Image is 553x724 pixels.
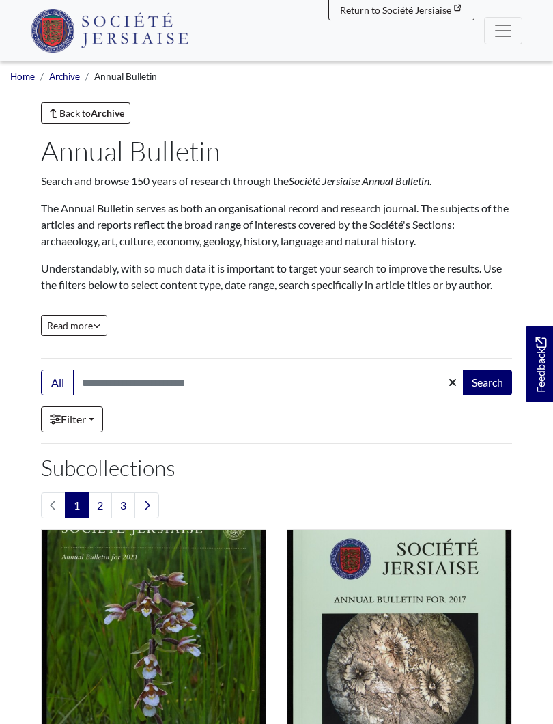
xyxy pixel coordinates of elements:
[134,492,159,518] a: Next page
[41,492,66,518] li: Previous page
[526,326,553,402] a: Would you like to provide feedback?
[41,406,103,432] a: Filter
[10,71,35,82] a: Home
[340,4,451,16] span: Return to Société Jersiaise
[493,20,513,41] span: Menu
[88,492,112,518] a: Goto page 2
[533,337,549,393] span: Feedback
[41,135,512,167] h1: Annual Bulletin
[289,174,429,187] em: Société Jersiaise Annual Bulletin
[41,315,107,336] button: Read all of the content
[41,370,74,395] button: All
[463,370,512,395] button: Search
[94,71,157,82] span: Annual Bulletin
[41,260,512,293] p: Understandably, with so much data it is important to target your search to improve the results. U...
[91,107,124,119] strong: Archive
[41,173,512,189] p: Search and browse 150 years of research through the .
[73,370,464,395] input: Search this collection...
[41,492,512,518] nav: pagination
[49,71,80,82] a: Archive
[111,492,135,518] a: Goto page 3
[41,455,512,481] h2: Subcollections
[41,200,512,249] p: The Annual Bulletin serves as both an organisational record and research journal. The subjects of...
[484,17,522,44] button: Menu
[41,102,130,124] a: Back toArchive
[31,9,188,53] img: Société Jersiaise
[47,320,101,331] span: Read more
[31,5,188,56] a: Société Jersiaise logo
[65,492,89,518] span: Goto page 1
